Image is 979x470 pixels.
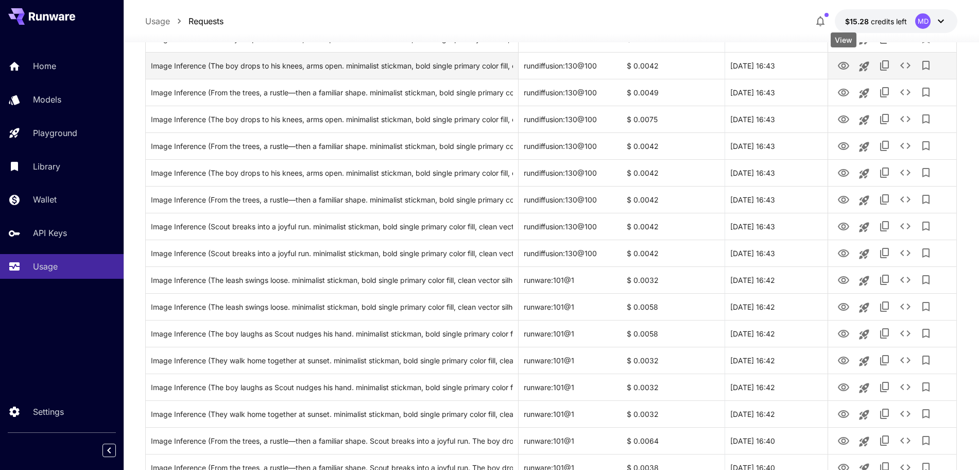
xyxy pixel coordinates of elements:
[854,244,874,264] button: Launch in playground
[519,52,622,79] div: rundiffusion:130@100
[102,444,116,457] button: Collapse sidebar
[874,350,895,371] button: Copy TaskUUID
[916,109,936,129] button: Add to library
[519,79,622,106] div: rundiffusion:130@100
[725,374,828,400] div: 28 Sep, 2025 16:42
[519,213,622,240] div: rundiffusion:130@100
[622,213,725,240] div: $ 0.0042
[895,404,916,424] button: See details
[622,266,725,293] div: $ 0.0032
[833,55,854,76] button: View
[854,378,874,398] button: Launch in playground
[895,82,916,103] button: See details
[854,271,874,291] button: Launch in playground
[622,52,725,79] div: $ 0.0042
[151,106,513,132] div: Click to copy prompt
[854,110,874,130] button: Launch in playground
[874,377,895,397] button: Copy TaskUUID
[145,15,170,27] a: Usage
[725,106,828,132] div: 28 Sep, 2025 16:43
[833,135,854,156] button: View
[622,106,725,132] div: $ 0.0075
[916,430,936,451] button: Add to library
[151,240,513,266] div: Click to copy prompt
[916,189,936,210] button: Add to library
[833,323,854,344] button: View
[895,430,916,451] button: See details
[833,349,854,371] button: View
[725,213,828,240] div: 28 Sep, 2025 16:43
[895,55,916,76] button: See details
[916,243,936,263] button: Add to library
[916,162,936,183] button: Add to library
[895,377,916,397] button: See details
[874,404,895,424] button: Copy TaskUUID
[833,269,854,290] button: View
[725,347,828,374] div: 28 Sep, 2025 16:42
[874,55,895,76] button: Copy TaskUUID
[622,240,725,266] div: $ 0.0042
[895,296,916,317] button: See details
[871,17,907,26] span: credits left
[151,133,513,159] div: Click to copy prompt
[916,296,936,317] button: Add to library
[725,186,828,213] div: 28 Sep, 2025 16:43
[916,136,936,156] button: Add to library
[833,108,854,129] button: View
[833,376,854,397] button: View
[895,243,916,263] button: See details
[33,160,60,173] p: Library
[151,347,513,374] div: Click to copy prompt
[151,79,513,106] div: Click to copy prompt
[151,267,513,293] div: Click to copy prompt
[151,53,513,79] div: Click to copy prompt
[916,350,936,371] button: Add to library
[833,81,854,103] button: View
[854,163,874,184] button: Launch in playground
[854,351,874,372] button: Launch in playground
[519,106,622,132] div: rundiffusion:130@100
[916,270,936,290] button: Add to library
[874,216,895,237] button: Copy TaskUUID
[916,404,936,424] button: Add to library
[151,321,513,347] div: Click to copy prompt
[895,136,916,156] button: See details
[33,260,58,273] p: Usage
[622,374,725,400] div: $ 0.0032
[895,162,916,183] button: See details
[845,16,907,27] div: $15.27524
[895,270,916,290] button: See details
[519,240,622,266] div: rundiffusion:130@100
[110,441,124,460] div: Collapse sidebar
[519,266,622,293] div: runware:101@1
[622,347,725,374] div: $ 0.0032
[622,320,725,347] div: $ 0.0058
[874,136,895,156] button: Copy TaskUUID
[874,189,895,210] button: Copy TaskUUID
[874,162,895,183] button: Copy TaskUUID
[188,15,224,27] a: Requests
[151,401,513,427] div: Click to copy prompt
[519,186,622,213] div: rundiffusion:130@100
[845,17,871,26] span: $15.28
[833,430,854,451] button: View
[916,377,936,397] button: Add to library
[874,243,895,263] button: Copy TaskUUID
[874,296,895,317] button: Copy TaskUUID
[622,293,725,320] div: $ 0.0058
[33,127,77,139] p: Playground
[916,323,936,344] button: Add to library
[915,13,931,29] div: MD
[519,374,622,400] div: runware:101@1
[833,215,854,237] button: View
[519,320,622,347] div: runware:101@1
[895,189,916,210] button: See details
[725,320,828,347] div: 28 Sep, 2025 16:42
[33,227,67,239] p: API Keys
[854,431,874,452] button: Launch in playground
[725,293,828,320] div: 28 Sep, 2025 16:42
[725,52,828,79] div: 28 Sep, 2025 16:43
[725,79,828,106] div: 28 Sep, 2025 16:43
